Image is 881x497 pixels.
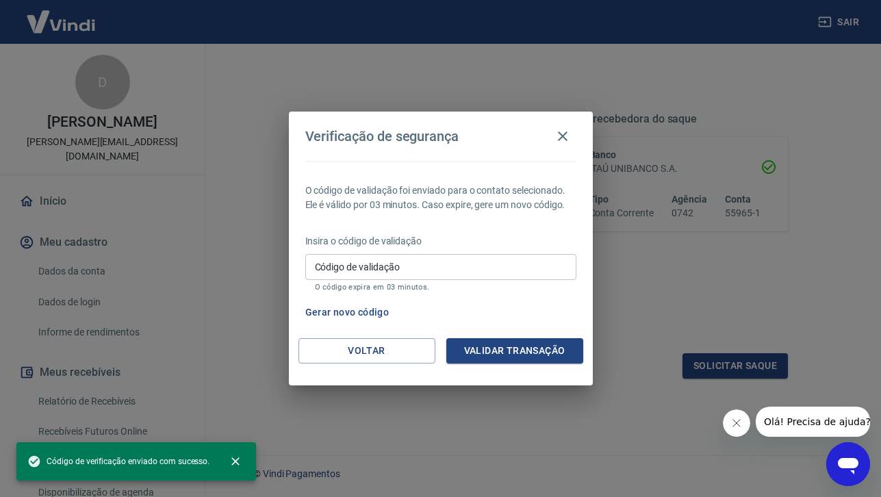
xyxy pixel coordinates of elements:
[305,234,576,248] p: Insira o código de validação
[305,183,576,212] p: O código de validação foi enviado para o contato selecionado. Ele é válido por 03 minutos. Caso e...
[298,338,435,364] button: Voltar
[8,10,115,21] span: Olá! Precisa de ajuda?
[826,442,870,486] iframe: Botão para abrir a janela de mensagens
[300,300,395,325] button: Gerar novo código
[723,409,750,437] iframe: Fechar mensagem
[305,128,459,144] h4: Verificação de segurança
[446,338,583,364] button: Validar transação
[756,407,870,437] iframe: Mensagem da empresa
[27,455,209,468] span: Código de verificação enviado com sucesso.
[220,446,251,476] button: close
[315,283,567,292] p: O código expira em 03 minutos.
